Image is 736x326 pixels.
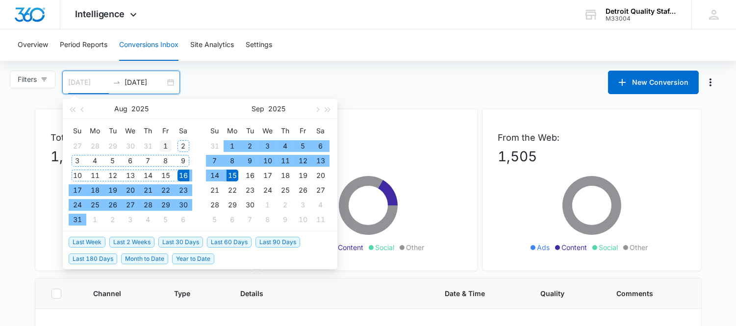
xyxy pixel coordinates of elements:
[315,170,327,181] div: 20
[259,198,277,212] td: 2025-10-01
[122,153,139,168] td: 2025-08-06
[279,184,291,196] div: 25
[562,242,587,252] span: Content
[630,242,648,252] span: Other
[178,170,189,181] div: 16
[312,153,330,168] td: 2025-09-13
[139,212,157,227] td: 2025-09-04
[69,253,117,264] span: Last 180 Days
[279,140,291,152] div: 4
[157,183,175,198] td: 2025-08-22
[616,288,671,299] span: Comments
[312,212,330,227] td: 2025-10-11
[178,184,189,196] div: 23
[297,184,309,196] div: 26
[122,123,139,139] th: We
[209,170,221,181] div: 14
[178,155,189,167] div: 9
[227,170,238,181] div: 15
[75,9,125,19] span: Intelligence
[160,199,172,211] div: 29
[209,140,221,152] div: 31
[142,155,154,167] div: 7
[172,253,214,264] span: Year to Date
[315,184,327,196] div: 27
[269,99,286,119] button: 2025
[104,153,122,168] td: 2025-08-05
[498,146,685,167] p: 1,505
[209,199,221,211] div: 28
[206,212,224,227] td: 2025-10-05
[227,184,238,196] div: 22
[125,77,165,88] input: End date
[244,170,256,181] div: 16
[178,199,189,211] div: 30
[69,183,86,198] td: 2025-08-17
[175,183,192,198] td: 2025-08-23
[122,198,139,212] td: 2025-08-27
[244,214,256,226] div: 7
[178,140,189,152] div: 2
[312,139,330,153] td: 2025-09-06
[206,198,224,212] td: 2025-09-28
[279,214,291,226] div: 9
[312,123,330,139] th: Sa
[113,78,121,86] span: swap-right
[142,170,154,181] div: 14
[69,168,86,183] td: 2025-08-10
[131,99,149,119] button: 2025
[86,123,104,139] th: Mo
[72,170,83,181] div: 10
[608,71,699,94] button: New Conversion
[259,153,277,168] td: 2025-09-10
[206,153,224,168] td: 2025-09-07
[297,199,309,211] div: 3
[209,155,221,167] div: 7
[241,123,259,139] th: Tu
[297,214,309,226] div: 10
[406,242,425,252] span: Other
[315,140,327,152] div: 6
[72,155,83,167] div: 3
[157,198,175,212] td: 2025-08-29
[227,199,238,211] div: 29
[89,199,101,211] div: 25
[68,77,109,88] input: Start date
[259,139,277,153] td: 2025-09-03
[206,183,224,198] td: 2025-09-21
[224,212,241,227] td: 2025-10-06
[86,168,104,183] td: 2025-08-11
[122,212,139,227] td: 2025-09-03
[157,212,175,227] td: 2025-09-05
[125,184,136,196] div: 20
[224,153,241,168] td: 2025-09-08
[262,170,274,181] div: 17
[315,199,327,211] div: 4
[277,212,294,227] td: 2025-10-09
[125,170,136,181] div: 13
[224,139,241,153] td: 2025-09-01
[275,146,462,167] p: 6
[86,198,104,212] td: 2025-08-25
[277,198,294,212] td: 2025-10-02
[315,155,327,167] div: 13
[190,29,234,61] button: Site Analytics
[93,288,136,299] span: Channel
[241,168,259,183] td: 2025-09-16
[262,184,274,196] div: 24
[312,183,330,198] td: 2025-09-27
[275,131,462,144] p: From Calls:
[51,131,238,144] p: Total Conversions:
[18,29,48,61] button: Overview
[142,214,154,226] div: 4
[175,139,192,153] td: 2025-08-02
[60,29,107,61] button: Period Reports
[277,153,294,168] td: 2025-09-11
[104,123,122,139] th: Tu
[139,183,157,198] td: 2025-08-21
[89,170,101,181] div: 11
[241,183,259,198] td: 2025-09-23
[252,99,265,119] button: Sep
[259,183,277,198] td: 2025-09-24
[224,198,241,212] td: 2025-09-29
